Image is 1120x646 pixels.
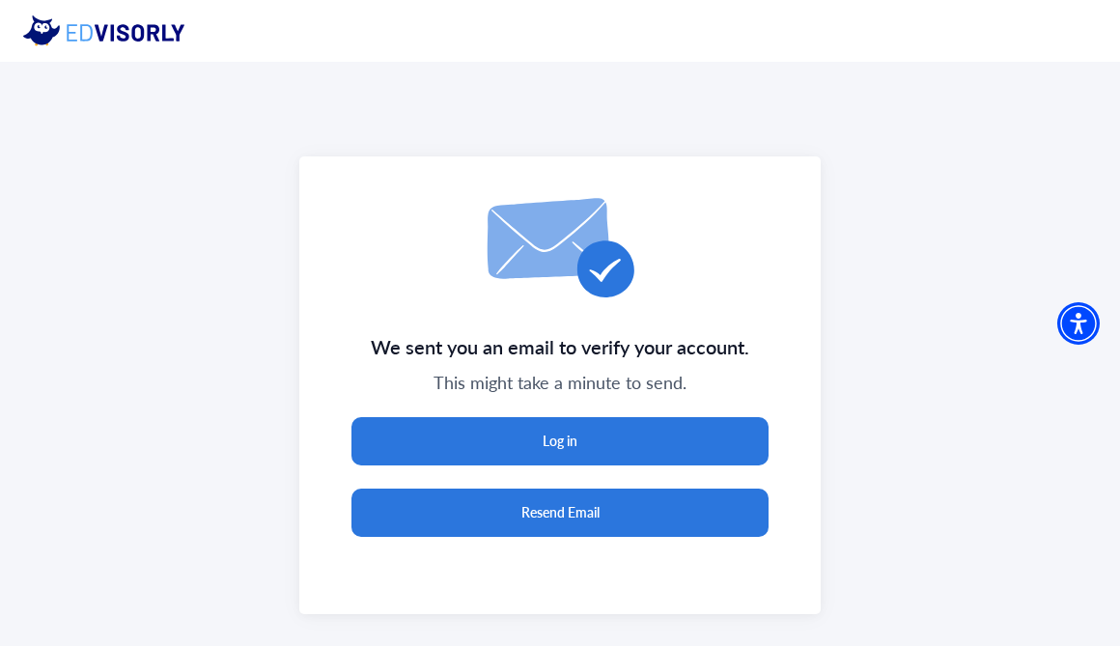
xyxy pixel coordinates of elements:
[486,196,635,298] img: email-icon
[371,330,749,363] span: We sent you an email to verify your account.
[351,417,769,465] button: Log in
[1057,302,1100,345] div: Accessibility Menu
[23,15,201,46] img: eddy logo
[434,371,686,394] span: This might take a minute to send.
[351,489,769,537] button: Resend Email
